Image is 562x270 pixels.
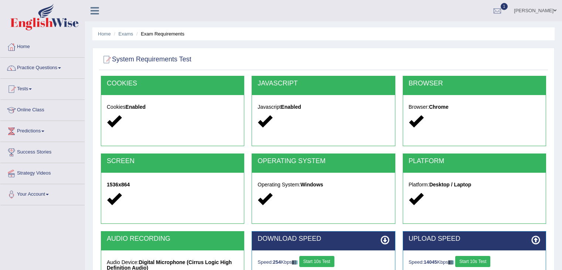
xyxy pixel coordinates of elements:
strong: Windows [300,182,323,188]
strong: 254 [273,259,281,265]
h2: UPLOAD SPEED [409,235,540,243]
li: Exam Requirements [134,30,184,37]
h2: SCREEN [107,158,238,165]
h2: System Requirements Test [101,54,191,65]
h2: JAVASCRIPT [258,80,389,87]
a: Online Class [0,100,85,118]
div: Speed: Kbps [258,256,389,269]
h2: PLATFORM [409,158,540,165]
h2: OPERATING SYSTEM [258,158,389,165]
h5: Javascript [258,104,389,110]
h5: Cookies [107,104,238,110]
h5: Operating System: [258,182,389,188]
strong: Enabled [281,104,301,110]
strong: 14045 [424,259,437,265]
strong: Enabled [126,104,146,110]
div: Speed: Kbps [409,256,540,269]
a: Practice Questions [0,58,85,76]
strong: Chrome [429,104,449,110]
h5: Browser: [409,104,540,110]
a: Predictions [0,121,85,139]
strong: 1536x864 [107,182,130,188]
h5: Platform: [409,182,540,188]
a: Strategy Videos [0,163,85,182]
button: Start 10s Test [455,256,490,267]
h2: COOKIES [107,80,238,87]
img: ajax-loader-fb-connection.gif [448,260,454,264]
a: Home [0,37,85,55]
a: Success Stories [0,142,85,161]
img: ajax-loader-fb-connection.gif [292,260,298,264]
button: Start 10s Test [299,256,334,267]
a: Home [98,31,111,37]
h2: DOWNLOAD SPEED [258,235,389,243]
a: Your Account [0,184,85,203]
a: Tests [0,79,85,97]
a: Exams [119,31,133,37]
strong: Desktop / Laptop [429,182,471,188]
h2: AUDIO RECORDING [107,235,238,243]
span: 1 [501,3,508,10]
h2: BROWSER [409,80,540,87]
